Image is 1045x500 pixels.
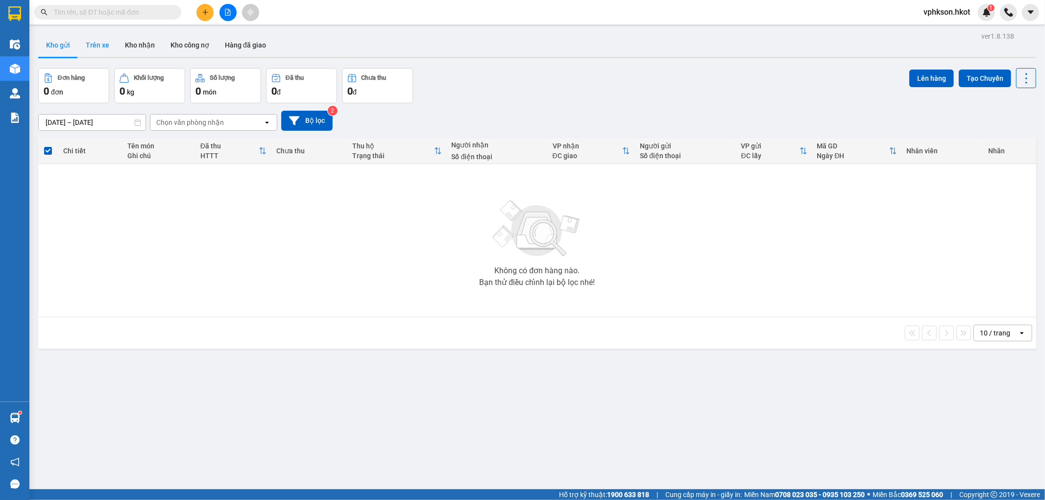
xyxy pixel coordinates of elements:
img: solution-icon [10,113,20,123]
button: Kho công nợ [163,33,217,57]
span: đ [277,88,281,96]
span: caret-down [1026,8,1035,17]
span: 0 [347,85,353,97]
button: Lên hàng [909,70,954,87]
div: Ngày ĐH [817,152,889,160]
div: Trạng thái [352,152,434,160]
span: 1 [989,4,993,11]
div: Bạn thử điều chỉnh lại bộ lọc nhé! [479,279,595,286]
span: 0 [120,85,125,97]
div: Tên món [127,142,191,150]
div: Người nhận [452,141,543,149]
div: Số điện thoại [640,152,731,160]
div: Chọn văn phòng nhận [156,118,224,127]
img: logo-vxr [8,6,21,21]
button: Hàng đã giao [217,33,274,57]
div: Thu hộ [352,142,434,150]
button: Trên xe [78,33,117,57]
div: Đã thu [286,74,304,81]
div: 10 / trang [980,328,1010,338]
span: notification [10,457,20,467]
div: ĐC giao [553,152,623,160]
button: Bộ lọc [281,111,333,131]
svg: open [1018,329,1026,337]
div: Số lượng [210,74,235,81]
img: icon-new-feature [982,8,991,17]
img: svg+xml;base64,PHN2ZyBjbGFzcz0ibGlzdC1wbHVnX19zdmciIHhtbG5zPSJodHRwOi8vd3d3LnczLm9yZy8yMDAwL3N2Zy... [488,194,586,263]
img: warehouse-icon [10,39,20,49]
div: Nhãn [988,147,1031,155]
img: warehouse-icon [10,88,20,98]
div: Đơn hàng [58,74,85,81]
img: phone-icon [1004,8,1013,17]
div: Đã thu [200,142,259,150]
span: 0 [195,85,201,97]
div: Người gửi [640,142,731,150]
th: Toggle SortBy [812,138,902,164]
strong: 1900 633 818 [607,491,649,499]
span: aim [247,9,254,16]
button: Kho gửi [38,33,78,57]
span: vphkson.hkot [916,6,978,18]
div: VP gửi [741,142,800,150]
button: plus [196,4,214,21]
button: Chưa thu0đ [342,68,413,103]
div: Chi tiết [63,147,118,155]
sup: 1 [988,4,995,11]
button: aim [242,4,259,21]
div: Số điện thoại [452,153,543,161]
span: Hỗ trợ kỹ thuật: [559,489,649,500]
img: warehouse-icon [10,64,20,74]
span: Miền Nam [744,489,865,500]
span: copyright [991,491,997,498]
button: Đơn hàng0đơn [38,68,109,103]
div: Chưa thu [362,74,387,81]
div: ĐC lấy [741,152,800,160]
span: món [203,88,217,96]
sup: 1 [19,411,22,414]
span: Miền Bắc [873,489,943,500]
strong: 0369 525 060 [901,491,943,499]
span: kg [127,88,134,96]
span: | [656,489,658,500]
div: VP nhận [553,142,623,150]
span: đ [353,88,357,96]
strong: 0708 023 035 - 0935 103 250 [775,491,865,499]
span: question-circle [10,435,20,445]
div: HTTT [200,152,259,160]
span: đơn [51,88,63,96]
svg: open [263,119,271,126]
span: ⚪️ [867,493,870,497]
div: Mã GD [817,142,889,150]
span: plus [202,9,209,16]
span: message [10,479,20,489]
span: | [950,489,952,500]
span: 0 [271,85,277,97]
div: Không có đơn hàng nào. [494,267,580,275]
th: Toggle SortBy [548,138,635,164]
th: Toggle SortBy [736,138,812,164]
button: Khối lượng0kg [114,68,185,103]
span: 0 [44,85,49,97]
img: warehouse-icon [10,413,20,423]
button: Số lượng0món [190,68,261,103]
div: Chưa thu [276,147,342,155]
span: Cung cấp máy in - giấy in: [665,489,742,500]
button: Kho nhận [117,33,163,57]
span: file-add [224,9,231,16]
div: Khối lượng [134,74,164,81]
span: search [41,9,48,16]
button: Đã thu0đ [266,68,337,103]
input: Select a date range. [39,115,146,130]
button: caret-down [1022,4,1039,21]
button: Tạo Chuyến [959,70,1011,87]
button: file-add [219,4,237,21]
div: ver 1.8.138 [981,31,1014,42]
div: Nhân viên [907,147,979,155]
div: Ghi chú [127,152,191,160]
th: Toggle SortBy [347,138,447,164]
sup: 2 [328,106,338,116]
input: Tìm tên, số ĐT hoặc mã đơn [54,7,170,18]
th: Toggle SortBy [195,138,271,164]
